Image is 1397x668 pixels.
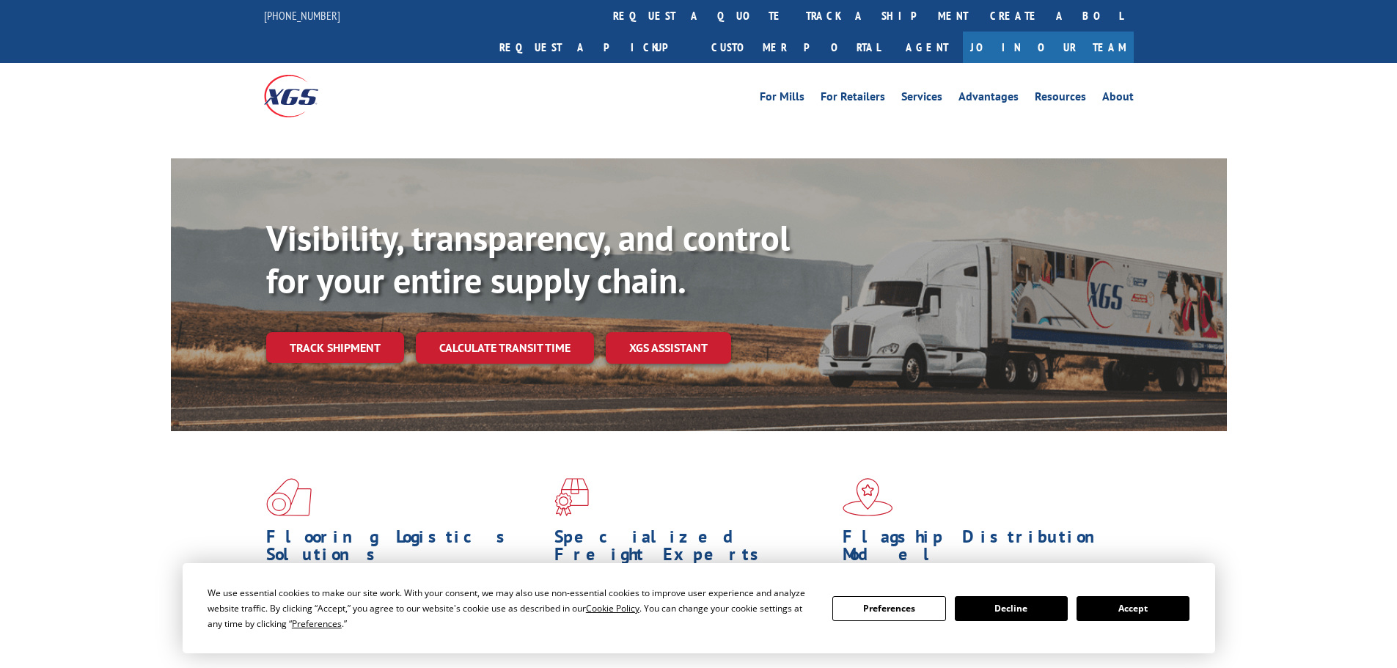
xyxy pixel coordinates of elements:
[266,332,404,363] a: Track shipment
[832,596,945,621] button: Preferences
[416,332,594,364] a: Calculate transit time
[760,91,804,107] a: For Mills
[891,32,963,63] a: Agent
[1035,91,1086,107] a: Resources
[821,91,885,107] a: For Retailers
[264,8,340,23] a: [PHONE_NUMBER]
[292,617,342,630] span: Preferences
[586,602,639,614] span: Cookie Policy
[266,528,543,570] h1: Flooring Logistics Solutions
[843,528,1120,570] h1: Flagship Distribution Model
[183,563,1215,653] div: Cookie Consent Prompt
[266,215,790,303] b: Visibility, transparency, and control for your entire supply chain.
[1077,596,1189,621] button: Accept
[700,32,891,63] a: Customer Portal
[958,91,1019,107] a: Advantages
[554,528,832,570] h1: Specialized Freight Experts
[843,478,893,516] img: xgs-icon-flagship-distribution-model-red
[606,332,731,364] a: XGS ASSISTANT
[488,32,700,63] a: Request a pickup
[554,478,589,516] img: xgs-icon-focused-on-flooring-red
[955,596,1068,621] button: Decline
[963,32,1134,63] a: Join Our Team
[266,478,312,516] img: xgs-icon-total-supply-chain-intelligence-red
[208,585,815,631] div: We use essential cookies to make our site work. With your consent, we may also use non-essential ...
[901,91,942,107] a: Services
[1102,91,1134,107] a: About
